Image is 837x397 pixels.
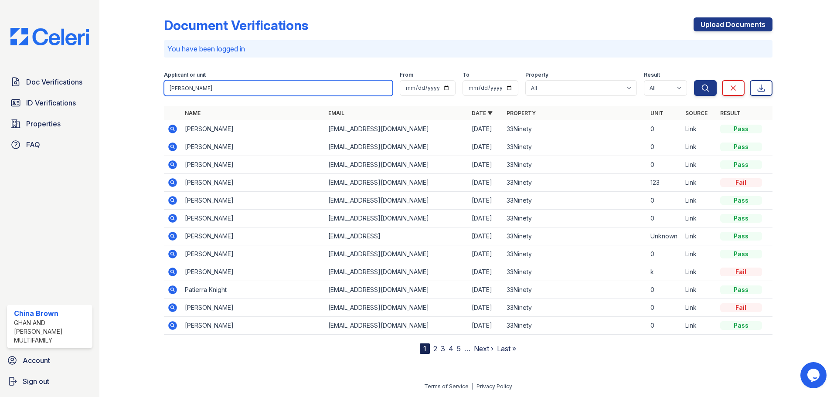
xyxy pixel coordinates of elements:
td: 33Ninety [503,245,646,263]
td: [EMAIL_ADDRESS][DOMAIN_NAME] [325,317,468,335]
td: 33Ninety [503,138,646,156]
td: [PERSON_NAME] [181,138,325,156]
label: From [400,71,413,78]
td: 33Ninety [503,210,646,227]
div: Pass [720,232,762,241]
td: [EMAIL_ADDRESS][DOMAIN_NAME] [325,281,468,299]
td: [EMAIL_ADDRESS][DOMAIN_NAME] [325,210,468,227]
a: Doc Verifications [7,73,92,91]
td: [EMAIL_ADDRESS] [325,227,468,245]
span: Properties [26,119,61,129]
div: Pass [720,285,762,294]
a: Last » [497,344,516,353]
td: [PERSON_NAME] [181,263,325,281]
td: [PERSON_NAME] [181,174,325,192]
td: [PERSON_NAME] [181,192,325,210]
td: Link [682,281,717,299]
td: 33Ninety [503,263,646,281]
td: Link [682,317,717,335]
td: [EMAIL_ADDRESS][DOMAIN_NAME] [325,120,468,138]
td: 33Ninety [503,120,646,138]
td: 33Ninety [503,299,646,317]
td: Link [682,174,717,192]
td: [EMAIL_ADDRESS][DOMAIN_NAME] [325,156,468,174]
img: CE_Logo_Blue-a8612792a0a2168367f1c8372b55b34899dd931a85d93a1a3d3e32e68fde9ad4.png [3,28,96,45]
div: Pass [720,196,762,205]
td: [EMAIL_ADDRESS][DOMAIN_NAME] [325,245,468,263]
div: Pass [720,125,762,133]
a: Sign out [3,373,96,390]
a: 3 [441,344,445,353]
td: 0 [647,192,682,210]
label: Result [644,71,660,78]
td: [DATE] [468,120,503,138]
a: Property [507,110,536,116]
td: Patierra Knight [181,281,325,299]
label: To [463,71,470,78]
a: FAQ [7,136,92,153]
td: [DATE] [468,192,503,210]
a: Unit [650,110,663,116]
a: Upload Documents [694,17,772,31]
div: Document Verifications [164,17,308,33]
td: [PERSON_NAME] [181,299,325,317]
td: 33Ninety [503,317,646,335]
div: Fail [720,268,762,276]
input: Search by name, email, or unit number [164,80,393,96]
td: 0 [647,281,682,299]
td: [PERSON_NAME] [181,317,325,335]
a: ID Verifications [7,94,92,112]
td: [DATE] [468,299,503,317]
td: Link [682,210,717,227]
a: Properties [7,115,92,132]
td: 0 [647,299,682,317]
td: 33Ninety [503,281,646,299]
td: [PERSON_NAME] [181,227,325,245]
td: [EMAIL_ADDRESS][DOMAIN_NAME] [325,174,468,192]
div: Pass [720,321,762,330]
td: Unknown [647,227,682,245]
td: [DATE] [468,263,503,281]
a: Name [185,110,201,116]
div: Fail [720,178,762,187]
span: FAQ [26,139,40,150]
td: 0 [647,120,682,138]
td: Link [682,138,717,156]
div: China Brown [14,308,89,319]
td: Link [682,245,717,263]
td: 33Ninety [503,156,646,174]
td: [PERSON_NAME] [181,156,325,174]
td: [EMAIL_ADDRESS][DOMAIN_NAME] [325,299,468,317]
td: [EMAIL_ADDRESS][DOMAIN_NAME] [325,263,468,281]
span: … [464,343,470,354]
a: Email [328,110,344,116]
td: 0 [647,138,682,156]
a: Privacy Policy [476,383,512,390]
a: Account [3,352,96,369]
div: Pass [720,214,762,223]
td: 0 [647,210,682,227]
iframe: chat widget [800,362,828,388]
td: 0 [647,245,682,263]
p: You have been logged in [167,44,769,54]
td: [DATE] [468,156,503,174]
td: Link [682,156,717,174]
span: Sign out [23,376,49,387]
td: [EMAIL_ADDRESS][DOMAIN_NAME] [325,192,468,210]
a: 2 [433,344,437,353]
a: Date ▼ [472,110,493,116]
td: Link [682,120,717,138]
a: Source [685,110,708,116]
a: Terms of Service [424,383,469,390]
label: Property [525,71,548,78]
span: Doc Verifications [26,77,82,87]
label: Applicant or unit [164,71,206,78]
td: [DATE] [468,138,503,156]
span: ID Verifications [26,98,76,108]
td: 33Ninety [503,227,646,245]
td: [DATE] [468,317,503,335]
td: 123 [647,174,682,192]
div: 1 [420,343,430,354]
td: Link [682,227,717,245]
